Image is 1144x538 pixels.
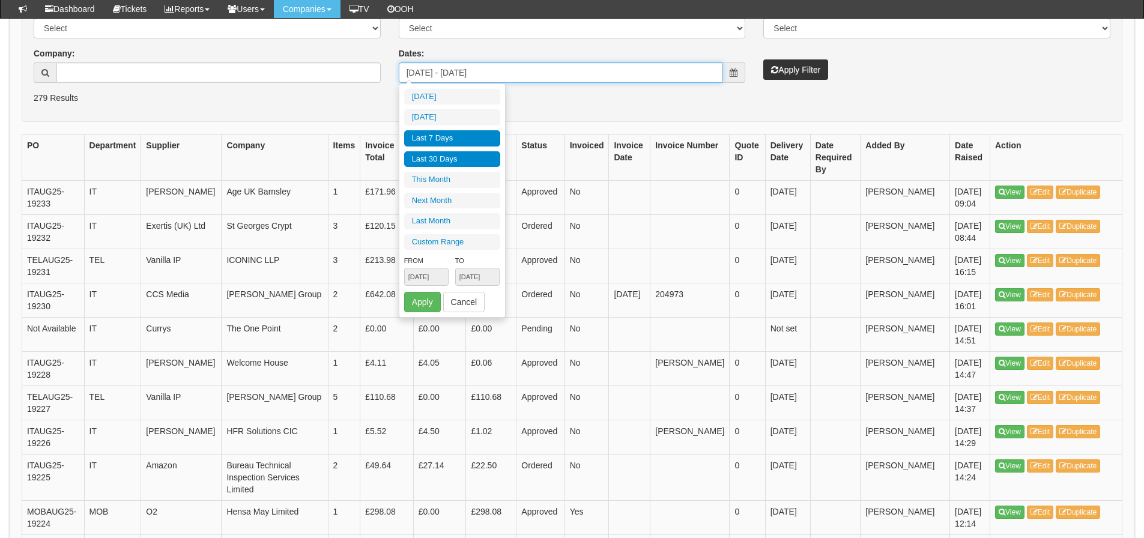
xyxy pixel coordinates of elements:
[650,283,730,317] td: 204973
[609,283,650,317] td: [DATE]
[84,180,141,214] td: IT
[1027,186,1054,199] a: Edit
[950,134,990,180] th: Date Raised
[516,249,564,283] td: Approved
[360,317,414,351] td: £0.00
[765,317,810,351] td: Not set
[730,500,765,534] td: 0
[1027,322,1054,336] a: Edit
[730,385,765,420] td: 0
[1056,506,1100,519] a: Duplicate
[516,134,564,180] th: Status
[861,249,950,283] td: [PERSON_NAME]
[222,249,328,283] td: ICONINC LLP
[950,385,990,420] td: [DATE] 14:37
[455,255,500,267] label: To
[995,186,1024,199] a: View
[516,351,564,385] td: Approved
[466,351,516,385] td: £0.06
[861,385,950,420] td: [PERSON_NAME]
[360,454,414,500] td: £49.64
[730,351,765,385] td: 0
[22,500,85,534] td: MOBAUG25-19224
[222,283,328,317] td: [PERSON_NAME] Group
[765,351,810,385] td: [DATE]
[22,317,85,351] td: Not Available
[730,283,765,317] td: 0
[950,351,990,385] td: [DATE] 14:47
[22,351,85,385] td: ITAUG25-19228
[1027,506,1054,519] a: Edit
[360,134,414,180] th: Invoice Total
[466,420,516,454] td: £1.02
[360,249,414,283] td: £213.98
[650,351,730,385] td: [PERSON_NAME]
[950,420,990,454] td: [DATE] 14:29
[360,180,414,214] td: £171.96
[950,317,990,351] td: [DATE] 14:51
[1056,288,1100,301] a: Duplicate
[141,351,222,385] td: [PERSON_NAME]
[466,317,516,351] td: £0.00
[34,92,1110,104] p: 279 Results
[1056,220,1100,233] a: Duplicate
[141,385,222,420] td: Vanilla IP
[84,385,141,420] td: TEL
[861,454,950,500] td: [PERSON_NAME]
[861,351,950,385] td: [PERSON_NAME]
[861,283,950,317] td: [PERSON_NAME]
[141,214,222,249] td: Exertis (UK) Ltd
[84,420,141,454] td: IT
[404,234,500,250] li: Custom Range
[222,214,328,249] td: St Georges Crypt
[222,317,328,351] td: The One Point
[84,317,141,351] td: IT
[360,500,414,534] td: £298.08
[141,283,222,317] td: CCS Media
[950,249,990,283] td: [DATE] 16:15
[404,172,500,188] li: This Month
[466,454,516,500] td: £22.50
[1056,254,1100,267] a: Duplicate
[328,385,360,420] td: 5
[564,454,609,500] td: No
[730,249,765,283] td: 0
[810,134,861,180] th: Date Required By
[413,351,466,385] td: £4.05
[22,454,85,500] td: ITAUG25-19225
[1027,254,1054,267] a: Edit
[222,454,328,500] td: Bureau Technical Inspection Services Limited
[413,454,466,500] td: £27.14
[1027,459,1054,473] a: Edit
[466,500,516,534] td: £298.08
[84,214,141,249] td: IT
[22,385,85,420] td: TELAUG25-19227
[995,357,1024,370] a: View
[516,283,564,317] td: Ordered
[861,317,950,351] td: [PERSON_NAME]
[360,283,414,317] td: £642.08
[222,134,328,180] th: Company
[328,283,360,317] td: 2
[516,500,564,534] td: Approved
[516,214,564,249] td: Ordered
[141,134,222,180] th: Supplier
[84,500,141,534] td: MOB
[404,193,500,209] li: Next Month
[413,420,466,454] td: £4.50
[141,317,222,351] td: Currys
[730,214,765,249] td: 0
[413,317,466,351] td: £0.00
[466,385,516,420] td: £110.68
[564,385,609,420] td: No
[763,59,828,80] button: Apply Filter
[22,420,85,454] td: ITAUG25-19226
[1056,391,1100,404] a: Duplicate
[141,454,222,500] td: Amazon
[516,180,564,214] td: Approved
[650,420,730,454] td: [PERSON_NAME]
[222,180,328,214] td: Age UK Barnsley
[564,420,609,454] td: No
[328,214,360,249] td: 3
[765,180,810,214] td: [DATE]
